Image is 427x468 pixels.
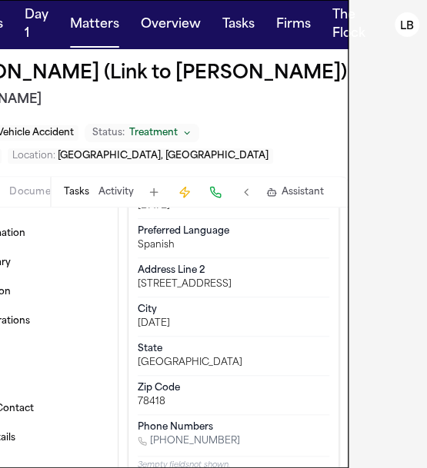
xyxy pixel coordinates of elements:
[9,186,66,198] span: Documents
[92,127,125,139] span: Status:
[270,9,317,40] button: Firms
[138,382,329,394] dt: Zip Code
[266,186,324,198] button: Assistant
[12,151,55,161] span: Location :
[138,317,329,330] div: [DATE]
[216,9,261,40] button: Tasks
[138,264,329,277] dt: Address Line 2
[58,151,269,161] span: [GEOGRAPHIC_DATA], [GEOGRAPHIC_DATA]
[85,124,199,142] button: Change status from Treatment
[282,186,324,198] span: Assistant
[205,181,226,203] button: Make a Call
[138,435,240,447] a: Call 1 (361) 548-9026
[98,186,134,198] button: Activity
[8,148,273,164] button: Edit Location: Austin, TX
[138,396,329,408] div: 78418
[138,239,329,251] div: Spanish
[64,9,125,40] button: Matters
[135,9,207,40] button: Overview
[174,181,195,203] button: Create Immediate Task
[138,357,329,369] div: [GEOGRAPHIC_DATA]
[138,278,329,290] div: [STREET_ADDRESS]
[138,304,329,316] dt: City
[138,225,329,237] dt: Preferred Language
[138,343,329,355] dt: State
[129,127,178,139] span: Treatment
[64,186,89,198] button: Tasks
[143,181,165,203] button: Add Task
[138,421,213,433] span: Phone Numbers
